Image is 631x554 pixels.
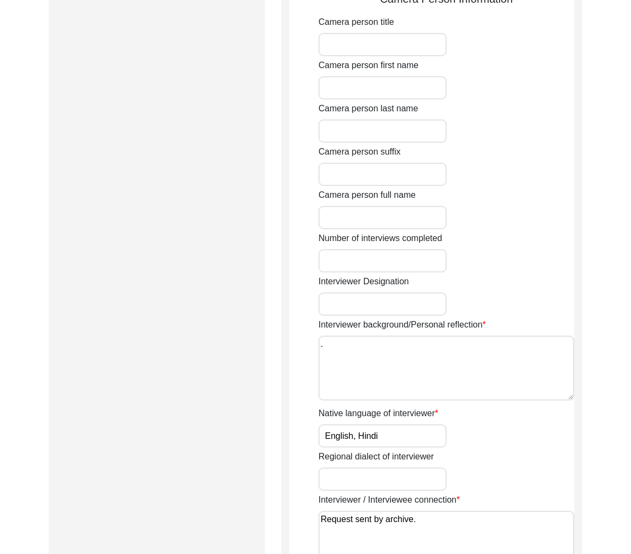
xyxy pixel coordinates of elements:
[318,407,438,420] label: Native language of interviewer
[318,102,418,115] label: Camera person last name
[318,189,416,202] label: Camera person full name
[318,450,434,463] label: Regional dialect of interviewer
[318,275,409,288] label: Interviewer Designation
[318,59,419,72] label: Camera person first name
[318,145,401,158] label: Camera person suffix
[318,493,460,506] label: Interviewer / Interviewee connection
[318,16,394,29] label: Camera person title
[318,318,486,331] label: Interviewer background/Personal reflection
[318,232,442,245] label: Number of interviews completed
